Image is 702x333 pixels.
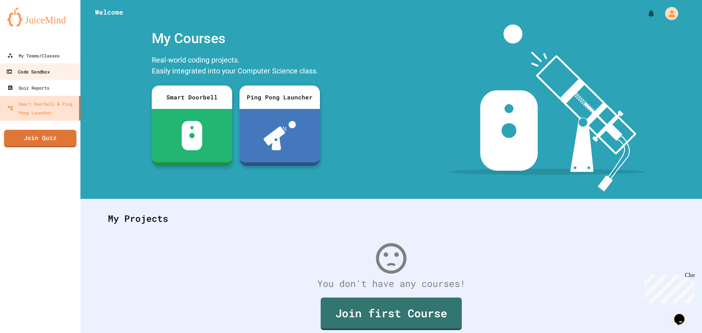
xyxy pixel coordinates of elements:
[148,24,324,53] div: My Courses
[7,83,49,92] div: Quiz Reports
[633,7,657,20] div: My Notifications
[7,51,60,60] div: My Teams/Classes
[641,272,695,303] iframe: chat widget
[7,7,73,26] img: logo-orange.svg
[101,277,682,291] div: You don't have any courses!
[264,121,296,150] img: ppl-with-ball.png
[321,298,462,330] a: Join first Course
[148,53,324,80] div: Real-world coding projects. Easily integrated into your Computer Science class.
[657,5,680,22] div: My Account
[7,99,76,117] div: Smart Doorbell & Ping Pong Launcher
[449,24,645,192] img: banner-image-my-projects.png
[3,3,50,46] div: Chat with us now!Close
[152,86,232,109] div: Smart Doorbell
[239,86,320,109] div: Ping Pong Launcher
[182,121,203,150] img: sdb-white.svg
[6,67,49,76] div: Code Sandbox
[4,130,76,147] a: Join Quiz
[671,304,695,326] iframe: chat widget
[101,204,682,233] div: My Projects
